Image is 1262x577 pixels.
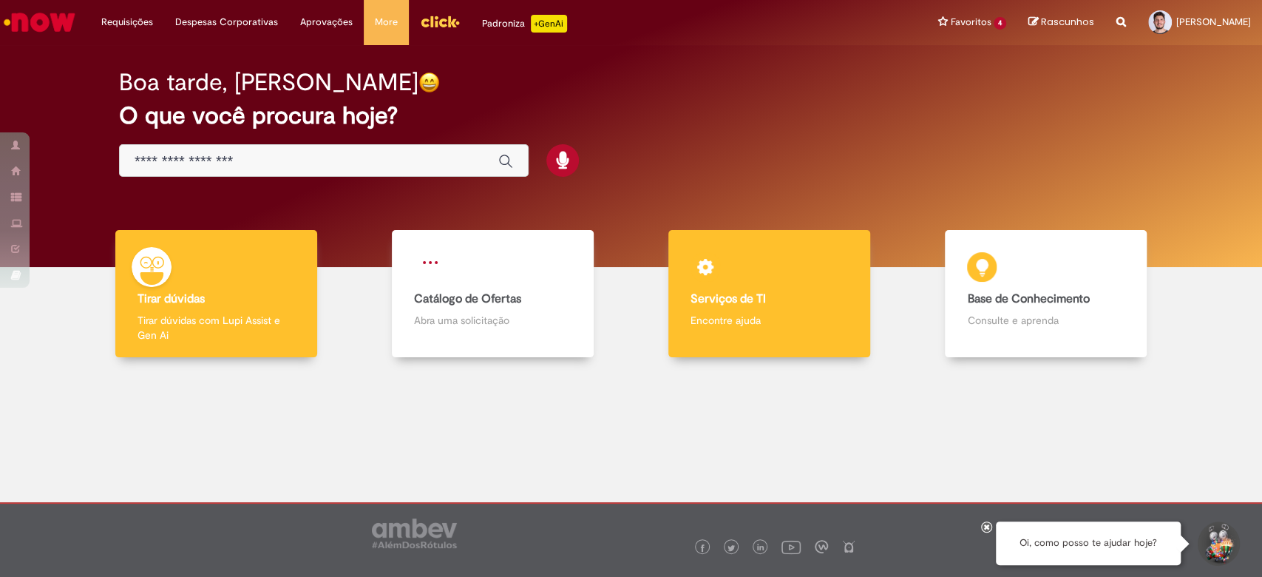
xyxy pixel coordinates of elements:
[300,15,353,30] span: Aprovações
[414,313,571,328] p: Abra uma solicitação
[950,15,991,30] span: Favoritos
[101,15,153,30] span: Requisições
[372,519,457,548] img: logo_footer_ambev_rotulo_gray.png
[119,103,1143,129] h2: O que você procura hoje?
[815,540,828,553] img: logo_footer_workplace.png
[967,313,1124,328] p: Consulte e aprenda
[727,544,735,552] img: logo_footer_twitter.png
[420,10,460,33] img: click_logo_yellow_360x200.png
[531,15,567,33] p: +GenAi
[375,15,398,30] span: More
[1041,15,1094,29] span: Rascunhos
[119,70,418,95] h2: Boa tarde, [PERSON_NAME]
[691,313,848,328] p: Encontre ajuda
[781,537,801,556] img: logo_footer_youtube.png
[994,17,1006,30] span: 4
[482,15,567,33] div: Padroniza
[631,230,908,358] a: Serviços de TI Encontre ajuda
[1195,522,1240,566] button: Iniciar Conversa de Suporte
[175,15,278,30] span: Despesas Corporativas
[354,230,631,358] a: Catálogo de Ofertas Abra uma solicitação
[908,230,1184,358] a: Base de Conhecimento Consulte e aprenda
[1,7,78,37] img: ServiceNow
[967,291,1089,306] b: Base de Conhecimento
[842,540,855,553] img: logo_footer_naosei.png
[418,72,440,93] img: happy-face.png
[1176,16,1251,28] span: [PERSON_NAME]
[138,291,205,306] b: Tirar dúvidas
[138,313,295,343] p: Tirar dúvidas com Lupi Assist e Gen Ai
[1028,16,1094,30] a: Rascunhos
[78,230,354,358] a: Tirar dúvidas Tirar dúvidas com Lupi Assist e Gen Ai
[691,291,766,306] b: Serviços de TI
[757,544,764,553] img: logo_footer_linkedin.png
[414,291,521,306] b: Catálogo de Ofertas
[699,544,706,552] img: logo_footer_facebook.png
[996,522,1181,565] div: Oi, como posso te ajudar hoje?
